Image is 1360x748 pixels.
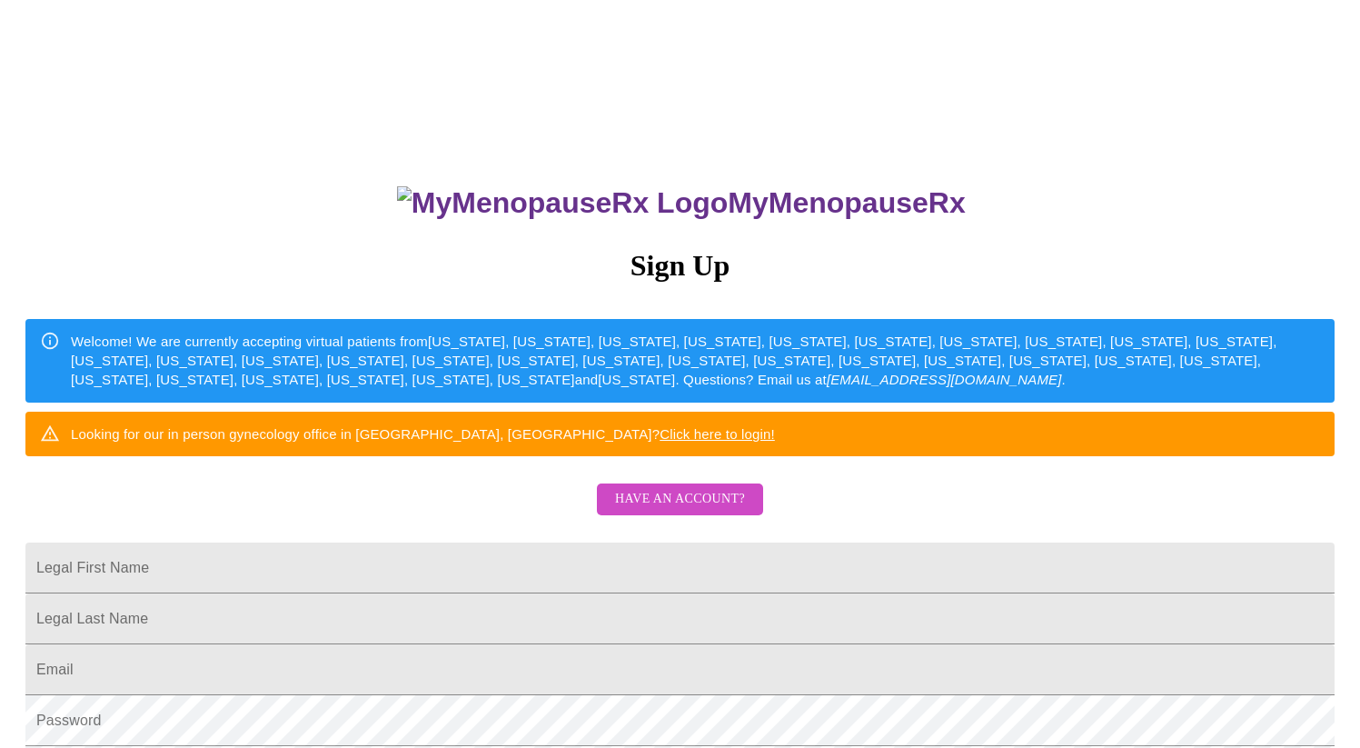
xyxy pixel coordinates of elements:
[592,504,768,519] a: Have an account?
[71,324,1320,397] div: Welcome! We are currently accepting virtual patients from [US_STATE], [US_STATE], [US_STATE], [US...
[71,417,775,451] div: Looking for our in person gynecology office in [GEOGRAPHIC_DATA], [GEOGRAPHIC_DATA]?
[615,488,745,511] span: Have an account?
[397,186,728,220] img: MyMenopauseRx Logo
[660,426,775,442] a: Click here to login!
[827,372,1062,387] em: [EMAIL_ADDRESS][DOMAIN_NAME]
[28,186,1335,220] h3: MyMenopauseRx
[25,249,1335,283] h3: Sign Up
[597,484,763,515] button: Have an account?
